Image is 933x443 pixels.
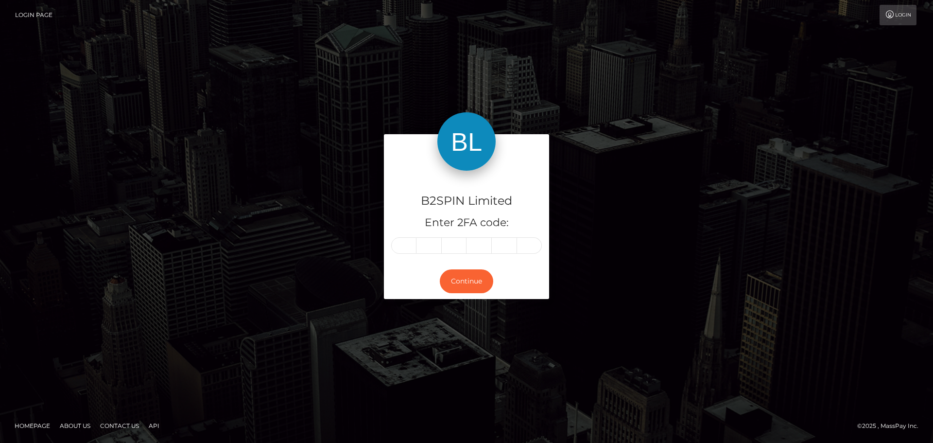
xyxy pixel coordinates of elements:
[880,5,916,25] a: Login
[145,418,163,433] a: API
[857,421,926,431] div: © 2025 , MassPay Inc.
[391,215,542,230] h5: Enter 2FA code:
[437,112,496,171] img: B2SPIN Limited
[391,193,542,210] h4: B2SPIN Limited
[56,418,94,433] a: About Us
[96,418,143,433] a: Contact Us
[11,418,54,433] a: Homepage
[15,5,52,25] a: Login Page
[440,269,493,293] button: Continue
